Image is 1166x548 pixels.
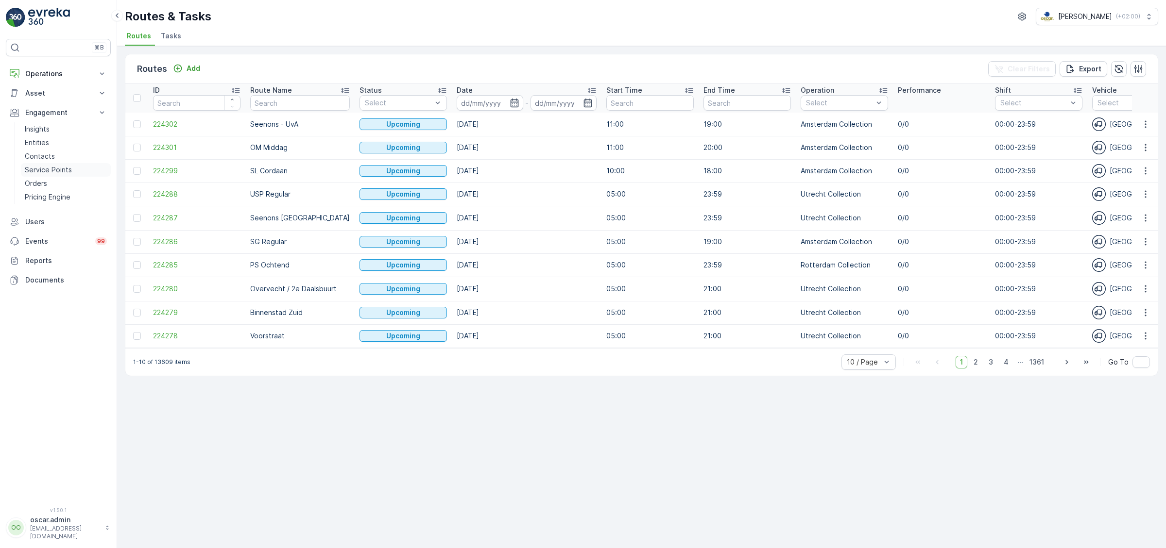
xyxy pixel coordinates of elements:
[452,113,601,136] td: [DATE]
[21,163,111,177] a: Service Points
[999,356,1013,368] span: 4
[153,166,240,176] span: 224299
[250,143,350,152] p: OM Middag
[606,95,694,111] input: Search
[1092,282,1106,296] img: svg%3e
[995,85,1011,95] p: Shift
[133,332,141,340] div: Toggle Row Selected
[360,330,447,342] button: Upcoming
[153,143,240,152] span: 224301
[606,189,694,199] p: 05:00
[6,515,111,540] button: OOoscar.admin[EMAIL_ADDRESS][DOMAIN_NAME]
[360,212,447,224] button: Upcoming
[250,95,350,111] input: Search
[153,308,240,317] span: 224279
[452,253,601,277] td: [DATE]
[898,331,985,341] p: 0/0
[452,324,601,348] td: [DATE]
[97,237,105,245] p: 99
[452,301,601,324] td: [DATE]
[25,165,72,175] p: Service Points
[898,85,941,95] p: Performance
[6,64,111,83] button: Operations
[452,230,601,253] td: [DATE]
[606,119,694,129] p: 11:00
[30,525,100,540] p: [EMAIL_ADDRESS][DOMAIN_NAME]
[703,189,791,199] p: 23:59
[1079,64,1101,74] p: Export
[137,62,167,76] p: Routes
[1092,117,1106,131] img: svg%3e
[457,95,523,111] input: dd/mm/yyyy
[984,356,997,368] span: 3
[365,98,432,108] p: Select
[1092,235,1106,249] img: svg%3e
[898,166,985,176] p: 0/0
[360,283,447,295] button: Upcoming
[995,308,1082,317] p: 00:00-23:59
[360,188,447,200] button: Upcoming
[386,213,420,223] p: Upcoming
[25,124,50,134] p: Insights
[153,119,240,129] a: 224302
[703,237,791,247] p: 19:00
[1017,356,1023,368] p: ...
[153,213,240,223] a: 224287
[6,251,111,270] a: Reports
[703,143,791,152] p: 20:00
[1040,11,1054,22] img: basis-logo_rgb2x.png
[898,189,985,199] p: 0/0
[703,213,791,223] p: 23:59
[606,260,694,270] p: 05:00
[360,307,447,318] button: Upcoming
[386,143,420,152] p: Upcoming
[161,31,181,41] span: Tasks
[25,151,55,161] p: Contacts
[452,183,601,206] td: [DATE]
[1008,64,1050,74] p: Clear Filters
[606,166,694,176] p: 10:00
[250,85,292,95] p: Route Name
[995,166,1082,176] p: 00:00-23:59
[28,8,70,27] img: logo_light-DOdMpM7g.png
[386,166,420,176] p: Upcoming
[21,136,111,149] a: Entities
[6,103,111,122] button: Engagement
[6,270,111,290] a: Documents
[133,238,141,246] div: Toggle Row Selected
[898,119,985,129] p: 0/0
[606,284,694,294] p: 05:00
[898,143,985,152] p: 0/0
[452,206,601,230] td: [DATE]
[898,284,985,294] p: 0/0
[703,166,791,176] p: 18:00
[801,237,888,247] p: Amsterdam Collection
[153,331,240,341] a: 224278
[153,284,240,294] a: 224280
[153,85,160,95] p: ID
[8,520,24,535] div: OO
[1092,329,1106,343] img: svg%3e
[6,232,111,251] a: Events99
[898,237,985,247] p: 0/0
[21,149,111,163] a: Contacts
[21,122,111,136] a: Insights
[898,308,985,317] p: 0/0
[452,277,601,301] td: [DATE]
[25,69,91,79] p: Operations
[6,212,111,232] a: Users
[25,256,107,266] p: Reports
[606,143,694,152] p: 11:00
[703,85,735,95] p: End Time
[133,167,141,175] div: Toggle Row Selected
[1000,98,1067,108] p: Select
[21,190,111,204] a: Pricing Engine
[898,260,985,270] p: 0/0
[801,308,888,317] p: Utrecht Collection
[703,260,791,270] p: 23:59
[250,119,350,129] p: Seenons - UvA
[1116,13,1140,20] p: ( +02:00 )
